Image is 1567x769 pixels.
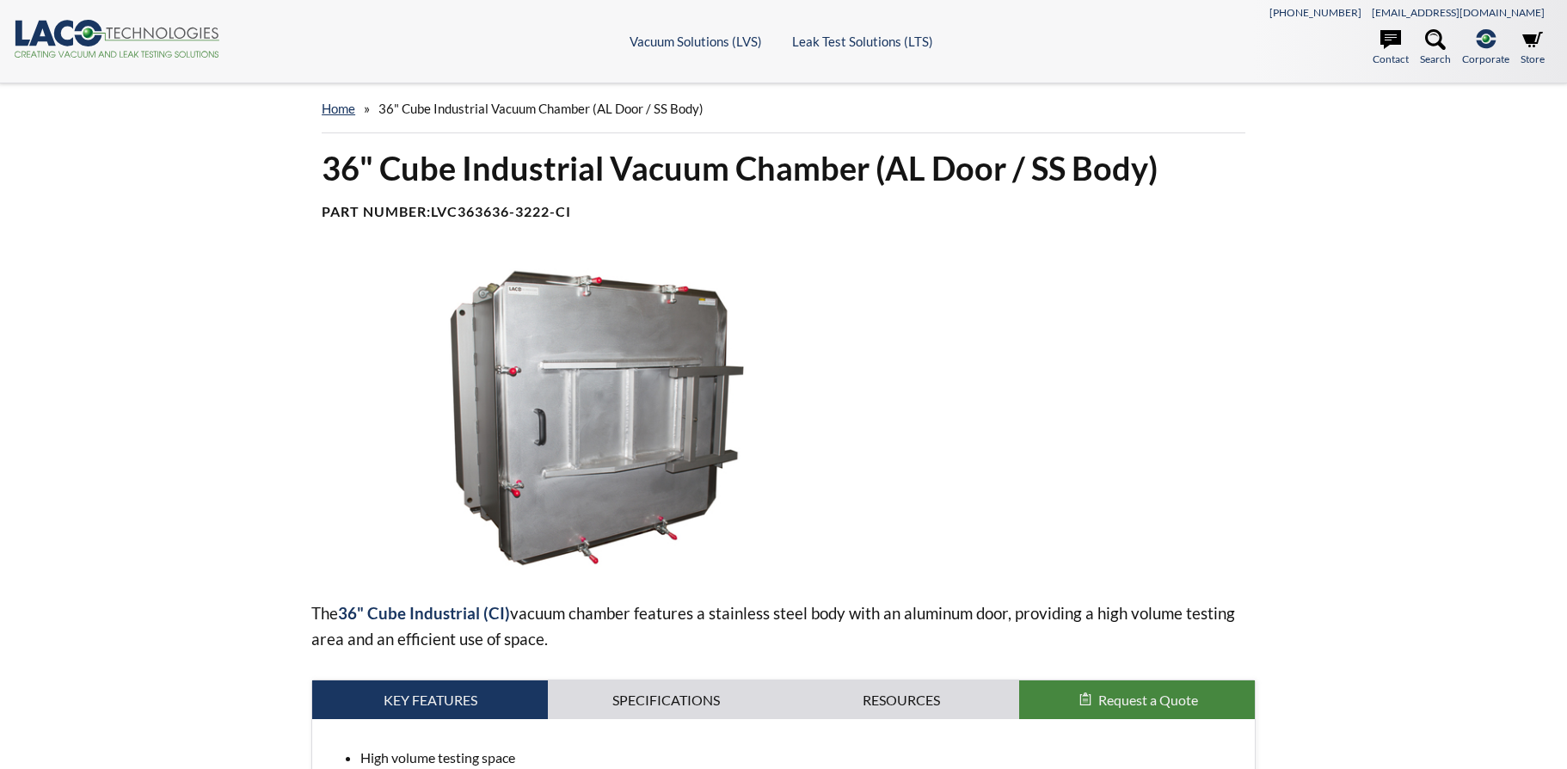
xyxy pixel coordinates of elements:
[792,34,933,49] a: Leak Test Solutions (LTS)
[311,600,1256,652] p: The vacuum chamber features a stainless steel body with an aluminum door, providing a high volume...
[548,680,783,720] a: Specifications
[360,747,1241,769] li: High volume testing space
[322,101,355,116] a: home
[630,34,762,49] a: Vacuum Solutions (LVS)
[1462,51,1509,67] span: Corporate
[312,680,548,720] a: Key Features
[1372,6,1545,19] a: [EMAIL_ADDRESS][DOMAIN_NAME]
[1521,29,1545,67] a: Store
[322,203,1245,221] h4: Part Number:
[338,603,510,623] strong: 36" Cube Industrial (CI)
[1098,692,1198,708] span: Request a Quote
[1420,29,1451,67] a: Search
[322,147,1245,189] h1: 36" Cube Industrial Vacuum Chamber (AL Door / SS Body)
[1373,29,1409,67] a: Contact
[1019,680,1255,720] button: Request a Quote
[322,84,1245,133] div: »
[783,680,1019,720] a: Resources
[378,101,704,116] span: 36" Cube Industrial Vacuum Chamber (AL Door / SS Body)
[431,203,571,219] b: LVC363636-3222-CI
[311,262,864,573] img: LVC363636-3222-CI 36" Cube Vacuum Chamber, front angle view
[1269,6,1361,19] a: [PHONE_NUMBER]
